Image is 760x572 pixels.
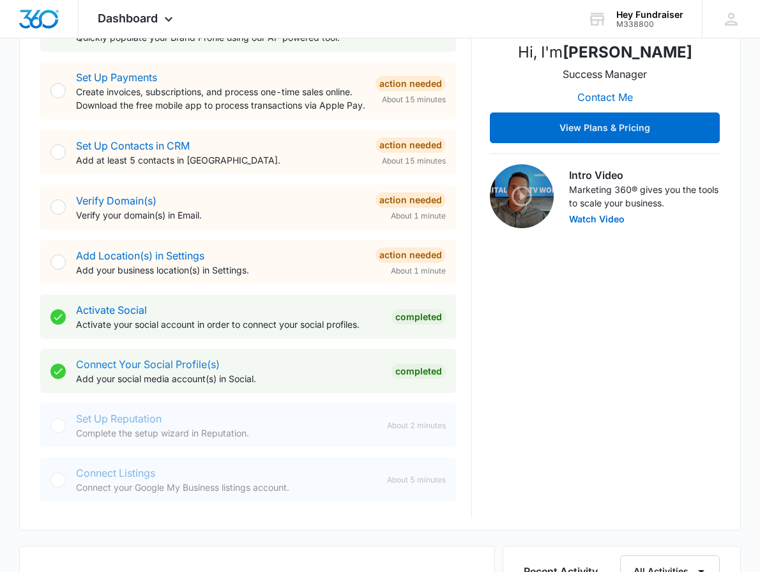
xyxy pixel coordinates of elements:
a: Add Location(s) in Settings [76,249,204,262]
p: Verify your domain(s) in Email. [76,208,366,222]
p: Hi, I'm [518,41,692,64]
a: Activate Social [76,304,147,316]
p: Success Manager [563,66,647,82]
span: About 5 minutes [387,474,446,486]
h3: Intro Video [569,167,720,183]
div: Action Needed [376,192,446,208]
button: View Plans & Pricing [490,112,720,143]
p: Add your business location(s) in Settings. [76,263,366,277]
div: Completed [391,364,446,379]
p: Marketing 360® gives you the tools to scale your business. [569,183,720,210]
strong: [PERSON_NAME] [563,43,692,61]
img: Intro Video [490,164,554,228]
p: Create invoices, subscriptions, and process one-time sales online. Download the free mobile app t... [76,85,366,112]
p: Connect your Google My Business listings account. [76,481,377,494]
a: Set Up Payments [76,71,157,84]
p: Add at least 5 contacts in [GEOGRAPHIC_DATA]. [76,153,366,167]
div: account id [616,20,683,29]
span: About 1 minute [391,265,446,277]
p: Activate your social account in order to connect your social profiles. [76,318,382,331]
span: About 15 minutes [382,94,446,105]
button: Watch Video [569,215,625,224]
p: Add your social media account(s) in Social. [76,372,382,385]
div: Completed [391,309,446,325]
span: About 15 minutes [382,155,446,167]
div: account name [616,10,683,20]
span: About 2 minutes [387,420,446,431]
span: Dashboard [98,12,158,25]
a: Set Up Contacts in CRM [76,139,190,152]
p: Complete the setup wizard in Reputation. [76,426,377,440]
span: About 1 minute [391,210,446,222]
div: Action Needed [376,247,446,263]
div: Action Needed [376,76,446,91]
div: Action Needed [376,137,446,153]
a: Verify Domain(s) [76,194,156,207]
button: Contact Me [565,82,646,112]
a: Connect Your Social Profile(s) [76,358,220,371]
